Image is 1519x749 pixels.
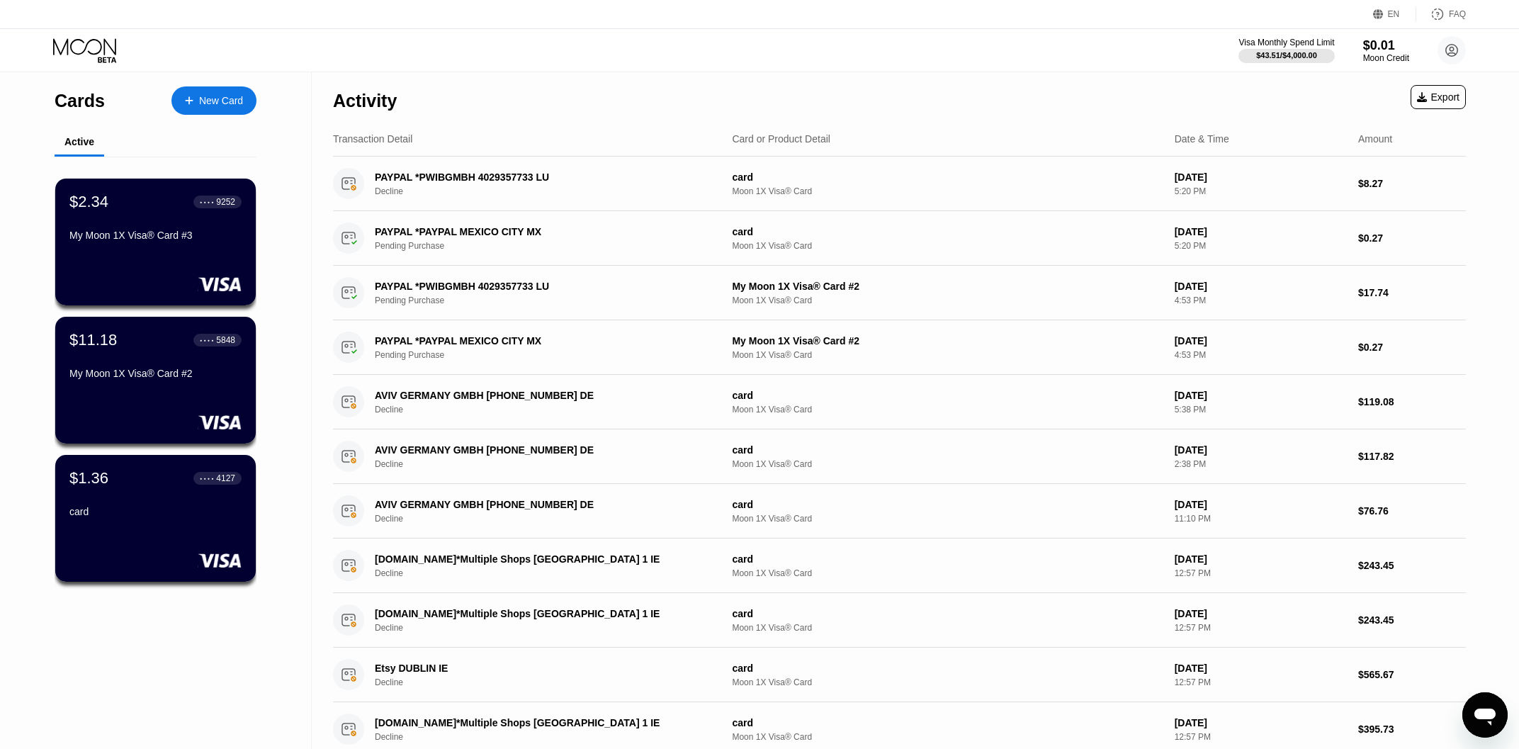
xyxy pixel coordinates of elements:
div: PAYPAL *PAYPAL MEXICO CITY MXPending PurchaseMy Moon 1X Visa® Card #2Moon 1X Visa® Card[DATE]4:53... [333,320,1466,375]
div: [DATE] [1175,390,1347,401]
div: $565.67 [1358,669,1466,680]
div: Decline [375,623,724,633]
div: AVIV GERMANY GMBH [PHONE_NUMBER] DEDeclinecardMoon 1X Visa® Card[DATE]5:38 PM$119.08 [333,375,1466,429]
div: 2:38 PM [1175,459,1347,469]
div: [DOMAIN_NAME]*Multiple Shops [GEOGRAPHIC_DATA] 1 IE [375,608,699,619]
div: $1.36● ● ● ●4127card [55,455,256,582]
div: [DATE] [1175,171,1347,183]
div: 11:10 PM [1175,514,1347,524]
div: Decline [375,677,724,687]
div: AVIV GERMANY GMBH [PHONE_NUMBER] DE [375,390,699,401]
div: Amount [1358,133,1392,145]
div: 5:38 PM [1175,405,1347,415]
div: Moon 1X Visa® Card [732,459,1163,469]
div: 5:20 PM [1175,186,1347,196]
div: Moon 1X Visa® Card [732,568,1163,578]
div: New Card [199,95,243,107]
div: Export [1411,85,1466,109]
div: PAYPAL *PWIBGMBH 4029357733 LU [375,171,699,183]
div: $8.27 [1358,178,1466,189]
div: AVIV GERMANY GMBH [PHONE_NUMBER] DE [375,499,699,510]
div: $395.73 [1358,723,1466,735]
div: 4127 [216,473,235,483]
div: [DATE] [1175,608,1347,619]
div: Decline [375,186,724,196]
div: $0.27 [1358,342,1466,353]
div: Pending Purchase [375,295,724,305]
div: [DATE] [1175,226,1347,237]
div: ● ● ● ● [200,476,214,480]
div: FAQ [1416,7,1466,21]
div: card [732,608,1163,619]
div: 12:57 PM [1175,568,1347,578]
div: card [732,499,1163,510]
div: My Moon 1X Visa® Card #2 [732,281,1163,292]
div: Etsy DUBLIN IE [375,663,699,674]
div: PAYPAL *PAYPAL MEXICO CITY MXPending PurchasecardMoon 1X Visa® Card[DATE]5:20 PM$0.27 [333,211,1466,266]
div: Moon 1X Visa® Card [732,732,1163,742]
div: Moon 1X Visa® Card [732,514,1163,524]
div: 4:53 PM [1175,350,1347,360]
div: $1.36 [69,469,108,488]
div: 5848 [216,335,235,345]
div: 5:20 PM [1175,241,1347,251]
div: New Card [171,86,256,115]
div: Pending Purchase [375,241,724,251]
div: Decline [375,568,724,578]
div: Active [64,136,94,147]
div: [DOMAIN_NAME]*Multiple Shops [GEOGRAPHIC_DATA] 1 IEDeclinecardMoon 1X Visa® Card[DATE]12:57 PM$24... [333,593,1466,648]
div: $117.82 [1358,451,1466,462]
div: 12:57 PM [1175,623,1347,633]
div: [DOMAIN_NAME]*Multiple Shops [GEOGRAPHIC_DATA] 1 IEDeclinecardMoon 1X Visa® Card[DATE]12:57 PM$24... [333,539,1466,593]
div: 12:57 PM [1175,732,1347,742]
div: card [732,717,1163,728]
div: $0.27 [1358,232,1466,244]
div: AVIV GERMANY GMBH [PHONE_NUMBER] DE [375,444,699,456]
div: PAYPAL *PWIBGMBH 4029357733 LUDeclinecardMoon 1X Visa® Card[DATE]5:20 PM$8.27 [333,157,1466,211]
div: card [732,444,1163,456]
div: 9252 [216,197,235,207]
div: $243.45 [1358,614,1466,626]
div: $11.18● ● ● ●5848My Moon 1X Visa® Card #2 [55,317,256,444]
div: Moon 1X Visa® Card [732,186,1163,196]
div: Pending Purchase [375,350,724,360]
div: Moon 1X Visa® Card [732,677,1163,687]
div: Moon 1X Visa® Card [732,623,1163,633]
div: $76.76 [1358,505,1466,517]
div: [DATE] [1175,335,1347,347]
div: 12:57 PM [1175,677,1347,687]
div: $0.01Moon Credit [1363,38,1409,63]
div: PAYPAL *PAYPAL MEXICO CITY MX [375,335,699,347]
div: Moon 1X Visa® Card [732,405,1163,415]
div: My Moon 1X Visa® Card #3 [69,230,242,241]
div: ● ● ● ● [200,200,214,204]
div: [DOMAIN_NAME]*Multiple Shops [GEOGRAPHIC_DATA] 1 IE [375,553,699,565]
div: [DATE] [1175,663,1347,674]
div: AVIV GERMANY GMBH [PHONE_NUMBER] DEDeclinecardMoon 1X Visa® Card[DATE]11:10 PM$76.76 [333,484,1466,539]
div: $17.74 [1358,287,1466,298]
div: Date & Time [1175,133,1229,145]
div: Visa Monthly Spend Limit [1238,38,1334,47]
div: $119.08 [1358,396,1466,407]
div: Decline [375,514,724,524]
div: 4:53 PM [1175,295,1347,305]
div: EN [1373,7,1416,21]
div: Moon 1X Visa® Card [732,350,1163,360]
div: EN [1388,9,1400,19]
div: PAYPAL *PWIBGMBH 4029357733 LU [375,281,699,292]
div: [DATE] [1175,281,1347,292]
div: card [732,171,1163,183]
div: Moon 1X Visa® Card [732,295,1163,305]
div: Moon 1X Visa® Card [732,241,1163,251]
div: Cards [55,91,105,111]
div: [DATE] [1175,553,1347,565]
div: $243.45 [1358,560,1466,571]
div: $43.51 / $4,000.00 [1256,51,1317,60]
div: [DOMAIN_NAME]*Multiple Shops [GEOGRAPHIC_DATA] 1 IE [375,717,699,728]
div: $2.34 [69,193,108,211]
div: $0.01 [1363,38,1409,53]
div: card [732,663,1163,674]
iframe: Schaltfläche zum Öffnen des Messaging-Fensters [1462,692,1508,738]
div: Decline [375,459,724,469]
div: card [732,553,1163,565]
